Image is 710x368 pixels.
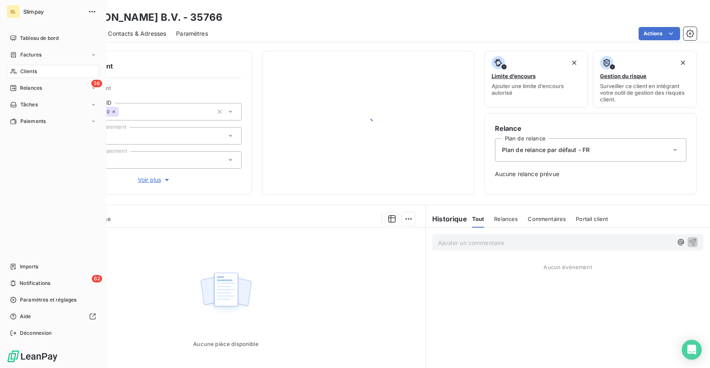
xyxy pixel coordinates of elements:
[67,85,242,96] span: Propriétés Client
[576,216,608,222] span: Portail client
[593,51,697,108] button: Gestion du risqueSurveiller ce client en intégrant votre outil de gestion des risques client.
[494,216,518,222] span: Relances
[20,101,38,108] span: Tâches
[528,216,566,222] span: Commentaires
[20,84,42,92] span: Relances
[50,61,242,71] h6: Informations client
[20,34,59,42] span: Tableau de bord
[73,10,223,25] h3: [PERSON_NAME] B.V. - 35766
[544,264,592,270] span: Aucun évènement
[92,275,102,282] span: 62
[199,268,252,319] img: Empty state
[472,216,485,222] span: Tout
[176,29,208,38] span: Paramètres
[492,73,536,79] span: Limite d’encours
[7,5,20,18] div: SL
[20,313,31,320] span: Aide
[600,73,646,79] span: Gestion du risque
[20,118,46,125] span: Paiements
[485,51,588,108] button: Limite d’encoursAjouter une limite d’encours autorisé
[600,83,690,103] span: Surveiller ce client en intégrant votre outil de gestion des risques client.
[495,170,686,178] span: Aucune relance prévue
[138,176,171,184] span: Voir plus
[20,263,38,270] span: Imports
[495,123,686,133] h6: Relance
[20,296,76,304] span: Paramètres et réglages
[91,80,102,87] span: 36
[193,341,258,347] span: Aucune pièce disponible
[20,51,42,59] span: Factures
[502,146,590,154] span: Plan de relance par défaut - FR
[7,310,99,323] a: Aide
[108,29,166,38] span: Contacts & Adresses
[426,214,467,224] h6: Historique
[639,27,680,40] button: Actions
[119,108,125,115] input: Ajouter une valeur
[20,280,50,287] span: Notifications
[23,8,83,15] span: Slimpay
[67,175,242,184] button: Voir plus
[492,83,581,96] span: Ajouter une limite d’encours autorisé
[682,340,702,360] div: Open Intercom Messenger
[20,68,37,75] span: Clients
[7,350,58,363] img: Logo LeanPay
[20,329,52,337] span: Déconnexion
